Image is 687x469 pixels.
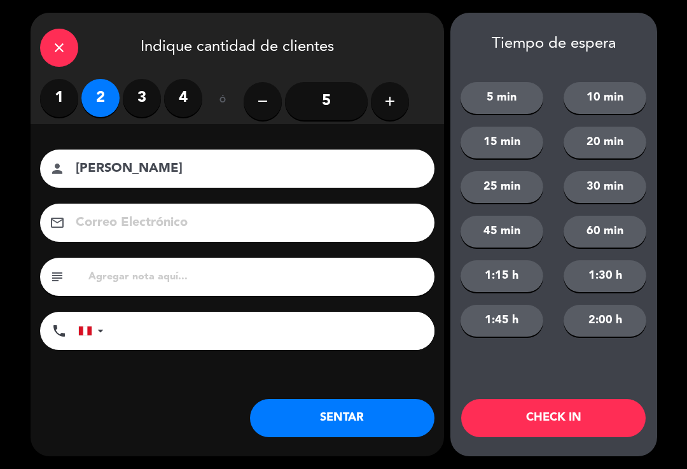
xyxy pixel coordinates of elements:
[74,158,418,180] input: Nombre del cliente
[50,161,65,176] i: person
[79,312,108,349] div: Peru (Perú): +51
[123,79,161,117] label: 3
[255,94,270,109] i: remove
[50,215,65,230] i: email
[564,171,646,203] button: 30 min
[52,323,67,339] i: phone
[461,82,543,114] button: 5 min
[564,260,646,292] button: 1:30 h
[81,79,120,117] label: 2
[202,79,244,123] div: ó
[50,269,65,284] i: subject
[564,305,646,337] button: 2:00 h
[250,399,434,437] button: SENTAR
[371,82,409,120] button: add
[461,305,543,337] button: 1:45 h
[74,212,418,234] input: Correo Electrónico
[87,268,425,286] input: Agregar nota aquí...
[244,82,282,120] button: remove
[450,35,657,53] div: Tiempo de espera
[164,79,202,117] label: 4
[461,216,543,248] button: 45 min
[461,127,543,158] button: 15 min
[52,40,67,55] i: close
[564,127,646,158] button: 20 min
[31,13,444,79] div: Indique cantidad de clientes
[461,260,543,292] button: 1:15 h
[40,79,78,117] label: 1
[564,216,646,248] button: 60 min
[564,82,646,114] button: 10 min
[382,94,398,109] i: add
[461,171,543,203] button: 25 min
[461,399,646,437] button: CHECK IN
